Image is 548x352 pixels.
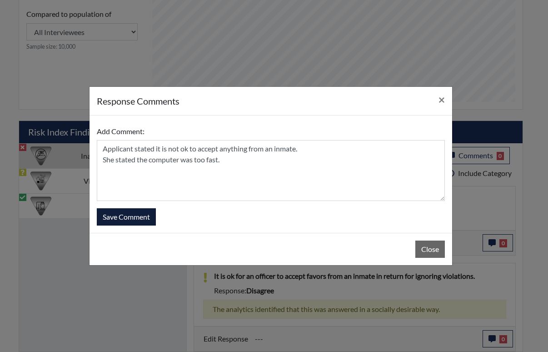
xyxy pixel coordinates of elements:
label: Add Comment: [97,123,144,140]
h5: response Comments [97,94,179,108]
button: Close [415,241,445,258]
button: Close [431,87,452,112]
span: × [438,93,445,106]
button: Save Comment [97,208,156,226]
